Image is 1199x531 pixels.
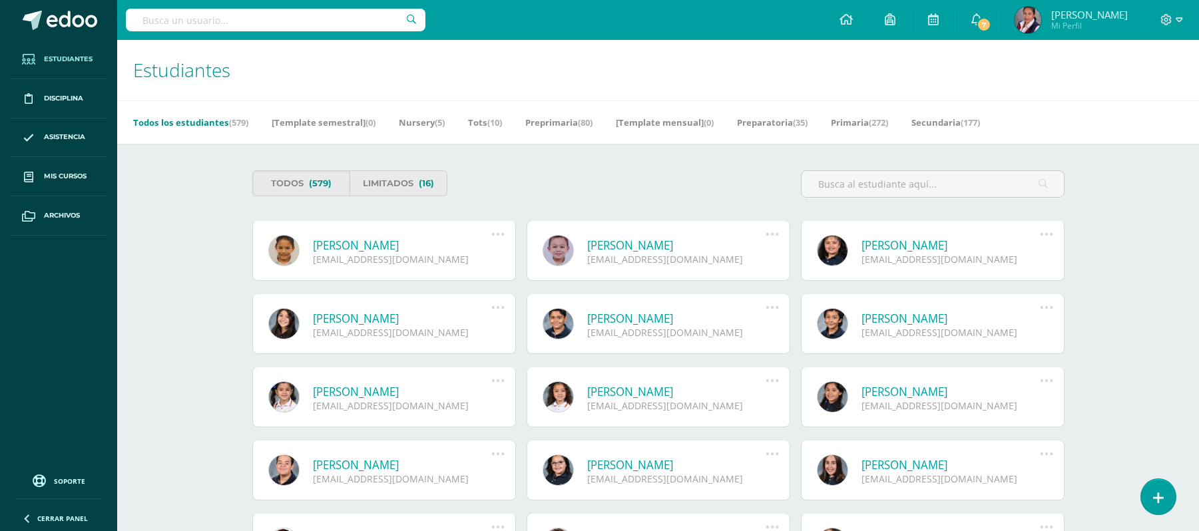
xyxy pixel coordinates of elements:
a: Estudiantes [11,40,107,79]
span: Mi Perfil [1051,20,1128,31]
div: [EMAIL_ADDRESS][DOMAIN_NAME] [313,326,492,339]
span: Mis cursos [44,171,87,182]
span: Asistencia [44,132,85,142]
a: Todos los estudiantes(579) [133,112,248,133]
span: (80) [578,116,593,128]
a: [PERSON_NAME] [313,384,492,399]
a: [PERSON_NAME] [861,311,1041,326]
span: Estudiantes [133,57,230,83]
a: [Template semestral](0) [272,112,375,133]
span: Soporte [54,476,85,486]
a: [PERSON_NAME] [587,311,766,326]
a: [PERSON_NAME] [861,457,1041,472]
span: (272) [869,116,888,128]
span: Cerrar panel [37,514,88,523]
div: [EMAIL_ADDRESS][DOMAIN_NAME] [587,399,766,412]
div: [EMAIL_ADDRESS][DOMAIN_NAME] [861,472,1041,485]
a: [Template mensual](0) [616,112,714,133]
a: Mis cursos [11,157,107,196]
a: [PERSON_NAME] [313,311,492,326]
span: Disciplina [44,93,83,104]
input: Busca un usuario... [126,9,425,31]
a: [PERSON_NAME] [587,238,766,253]
a: Primaria(272) [831,112,888,133]
a: [PERSON_NAME] [587,457,766,472]
a: [PERSON_NAME] [861,384,1041,399]
div: [EMAIL_ADDRESS][DOMAIN_NAME] [861,399,1041,412]
span: (35) [793,116,808,128]
img: 7553e2040392ab0c00c32bf568c83c81.png [1015,7,1041,33]
span: (16) [419,171,434,196]
div: [EMAIL_ADDRESS][DOMAIN_NAME] [587,253,766,265]
div: [EMAIL_ADDRESS][DOMAIN_NAME] [861,326,1041,339]
a: Nursery(5) [399,112,445,133]
span: (579) [229,116,248,128]
a: Archivos [11,196,107,236]
a: Preparatoria(35) [737,112,808,133]
div: [EMAIL_ADDRESS][DOMAIN_NAME] [587,326,766,339]
span: Estudiantes [44,54,93,65]
span: (5) [435,116,445,128]
span: 7 [977,17,991,32]
a: Todos(579) [252,170,350,196]
span: (10) [487,116,502,128]
div: [EMAIL_ADDRESS][DOMAIN_NAME] [861,253,1041,265]
span: (0) [704,116,714,128]
a: Soporte [16,471,101,489]
a: Secundaria(177) [911,112,980,133]
input: Busca al estudiante aquí... [802,171,1064,197]
a: [PERSON_NAME] [587,384,766,399]
span: (177) [961,116,980,128]
span: (0) [365,116,375,128]
span: (579) [309,171,332,196]
a: [PERSON_NAME] [313,457,492,472]
a: Preprimaria(80) [525,112,593,133]
a: Tots(10) [468,112,502,133]
a: Limitados(16) [350,170,447,196]
div: [EMAIL_ADDRESS][DOMAIN_NAME] [313,472,492,485]
span: [PERSON_NAME] [1051,8,1128,21]
span: Archivos [44,210,80,221]
div: [EMAIL_ADDRESS][DOMAIN_NAME] [587,472,766,485]
a: [PERSON_NAME] [861,238,1041,253]
div: [EMAIL_ADDRESS][DOMAIN_NAME] [313,399,492,412]
a: [PERSON_NAME] [313,238,492,253]
a: Disciplina [11,79,107,118]
a: Asistencia [11,118,107,158]
div: [EMAIL_ADDRESS][DOMAIN_NAME] [313,253,492,265]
